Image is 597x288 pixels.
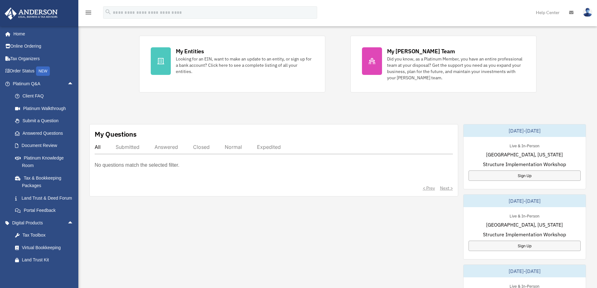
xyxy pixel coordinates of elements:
a: Platinum Knowledge Room [9,152,83,172]
div: Submitted [116,144,139,150]
a: Land Trust Kit [9,254,83,266]
span: Structure Implementation Workshop [483,160,566,168]
a: Order StatusNEW [4,65,83,78]
a: Digital Productsarrow_drop_up [4,217,83,229]
a: My Entities Looking for an EIN, want to make an update to an entity, or sign up for a bank accoun... [139,36,325,92]
span: [GEOGRAPHIC_DATA], [US_STATE] [486,221,563,228]
a: Online Ordering [4,40,83,53]
span: [GEOGRAPHIC_DATA], [US_STATE] [486,151,563,158]
a: Virtual Bookkeeping [9,241,83,254]
div: My Entities [176,47,204,55]
a: Submit a Question [9,115,83,127]
a: Platinum Q&Aarrow_drop_up [4,77,83,90]
div: All [95,144,101,150]
div: [DATE]-[DATE] [463,124,586,137]
div: Live & In-Person [505,212,544,219]
div: Looking for an EIN, want to make an update to an entity, or sign up for a bank account? Click her... [176,56,314,75]
div: NEW [36,66,50,76]
a: Document Review [9,139,83,152]
i: search [105,8,112,15]
img: Anderson Advisors Platinum Portal [3,8,60,20]
img: User Pic [583,8,592,17]
a: Answered Questions [9,127,83,139]
div: [DATE]-[DATE] [463,265,586,277]
div: Normal [225,144,242,150]
div: My [PERSON_NAME] Team [387,47,455,55]
i: menu [85,9,92,16]
div: Did you know, as a Platinum Member, you have an entire professional team at your disposal? Get th... [387,56,525,81]
div: My Questions [95,129,137,139]
div: Land Trust Kit [22,256,75,264]
span: Structure Implementation Workshop [483,231,566,238]
div: Virtual Bookkeeping [22,244,75,252]
p: No questions match the selected filter. [95,161,179,170]
a: Portal Feedback [9,204,83,217]
div: Answered [154,144,178,150]
span: arrow_drop_up [67,217,80,229]
a: Tax Toolbox [9,229,83,242]
div: Closed [193,144,210,150]
a: menu [85,11,92,16]
div: [DATE]-[DATE] [463,195,586,207]
a: Sign Up [469,170,581,181]
a: Home [4,28,80,40]
a: Client FAQ [9,90,83,102]
div: Expedited [257,144,281,150]
a: Tax Organizers [4,52,83,65]
a: Tax & Bookkeeping Packages [9,172,83,192]
a: My [PERSON_NAME] Team Did you know, as a Platinum Member, you have an entire professional team at... [350,36,537,92]
a: Platinum Walkthrough [9,102,83,115]
a: Land Trust & Deed Forum [9,192,83,204]
div: Live & In-Person [505,142,544,149]
div: Tax Toolbox [22,231,75,239]
a: Sign Up [469,241,581,251]
span: arrow_drop_up [67,77,80,90]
